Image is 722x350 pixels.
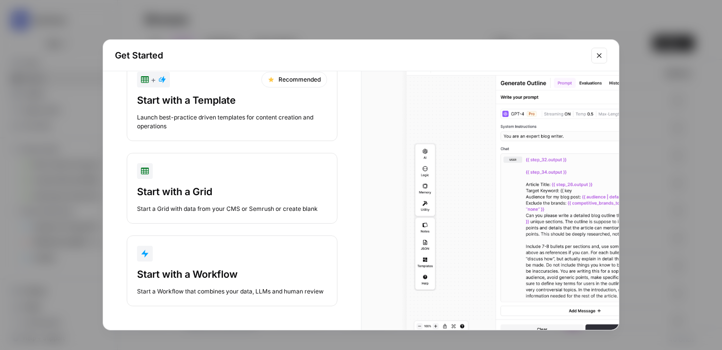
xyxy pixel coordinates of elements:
[137,93,327,107] div: Start with a Template
[137,204,327,213] div: Start a Grid with data from your CMS or Semrush or create blank
[137,185,327,199] div: Start with a Grid
[127,61,337,141] button: +RecommendedStart with a TemplateLaunch best-practice driven templates for content creation and o...
[137,267,327,281] div: Start with a Workflow
[141,74,166,86] div: +
[591,48,607,63] button: Close modal
[127,235,337,306] button: Start with a WorkflowStart a Workflow that combines your data, LLMs and human review
[137,287,327,296] div: Start a Workflow that combines your data, LLMs and human review
[261,72,327,87] div: Recommended
[115,49,585,62] h2: Get Started
[127,153,337,224] button: Start with a GridStart a Grid with data from your CMS or Semrush or create blank
[137,113,327,131] div: Launch best-practice driven templates for content creation and operations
